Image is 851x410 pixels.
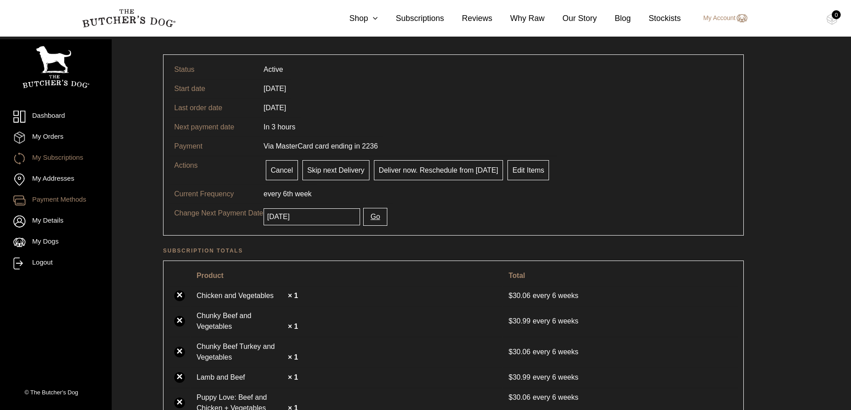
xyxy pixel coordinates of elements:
[264,142,378,150] span: Via MasterCard card ending in 2236
[288,373,298,381] strong: × 1
[197,341,286,363] a: Chunky Beef Turkey and Vegetables
[13,195,98,207] a: Payment Methods
[508,317,532,325] span: 30.99
[492,12,545,25] a: Why Raw
[258,79,291,98] td: [DATE]
[13,132,98,144] a: My Orders
[374,160,503,180] a: Deliver now. Reschedule from [DATE]
[826,13,838,25] img: TBD_Cart-Empty.png
[258,98,291,117] td: [DATE]
[363,208,387,226] button: Go
[174,208,264,219] p: Change Next Payment Date
[174,316,185,327] a: ×
[13,153,98,165] a: My Subscriptions
[508,393,512,401] span: $
[631,12,681,25] a: Stockists
[169,156,258,184] td: Actions
[503,368,738,387] td: every 6 weeks
[508,292,532,299] span: 30.06
[503,306,738,336] td: every 6 weeks
[508,373,532,381] span: 30.99
[832,10,841,19] div: 0
[378,12,444,25] a: Subscriptions
[169,117,258,137] td: Next payment date
[169,98,258,117] td: Last order date
[266,160,298,180] a: Cancel
[22,46,89,88] img: TBD_Portrait_Logo_White.png
[169,60,258,79] td: Status
[174,398,185,408] a: ×
[503,286,738,305] td: every 6 weeks
[503,337,738,367] td: every 6 weeks
[302,160,369,180] a: Skip next Delivery
[508,392,532,403] span: 30.06
[444,12,492,25] a: Reviews
[163,246,744,255] h2: Subscription totals
[197,311,286,332] a: Chunky Beef and Vegetables
[13,174,98,186] a: My Addresses
[264,190,293,198] span: every 6th
[13,111,98,123] a: Dashboard
[694,13,747,24] a: My Account
[503,266,738,285] th: Total
[288,292,298,299] strong: × 1
[258,117,301,137] td: In 3 hours
[545,12,597,25] a: Our Story
[331,12,378,25] a: Shop
[13,236,98,248] a: My Dogs
[197,290,286,301] a: Chicken and Vegetables
[174,372,185,383] a: ×
[507,160,549,180] a: Edit Items
[174,347,185,357] a: ×
[295,190,311,198] span: week
[169,79,258,98] td: Start date
[197,372,286,383] a: Lamb and Beef
[288,323,298,330] strong: × 1
[13,257,98,269] a: Logout
[503,388,738,407] td: every 6 weeks
[174,189,264,199] p: Current Frequency
[597,12,631,25] a: Blog
[174,290,185,301] a: ×
[191,266,502,285] th: Product
[258,60,289,79] td: Active
[508,348,512,356] span: $
[508,317,512,325] span: $
[508,348,532,356] span: 30.06
[13,215,98,228] a: My Details
[508,373,512,381] span: $
[288,353,298,361] strong: × 1
[169,137,258,156] td: Payment
[508,292,512,299] span: $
